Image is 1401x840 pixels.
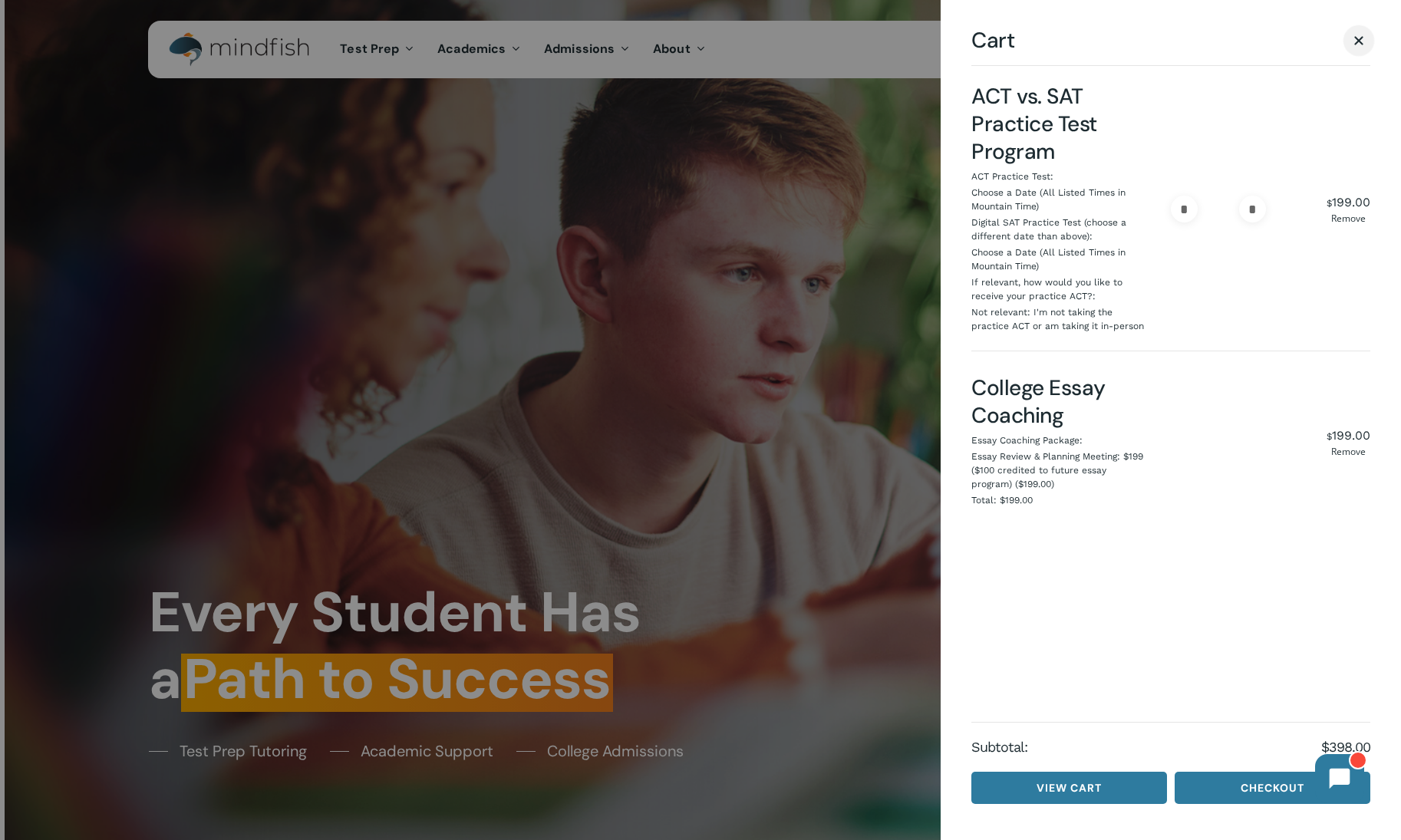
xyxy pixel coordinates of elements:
span: $ [1327,198,1332,209]
a: ACT vs. SAT Practice Test Program [971,82,1097,166]
p: $199.00 [1000,493,1033,507]
span: $ [1327,431,1332,442]
p: Choose a Date (All Listed Times in Mountain Time) [971,245,1148,273]
a: View cart [971,772,1167,804]
dt: Digital SAT Practice Test (choose a different date than above): [971,216,1145,245]
p: Choose a Date (All Listed Times in Mountain Time) [971,186,1148,213]
a: Checkout [1175,772,1370,804]
dt: Essay Coaching Package: [971,433,1083,450]
p: Essay Review & Planning Meeting: $199 ($100 credited to future essay program) ($199.00) [971,450,1148,491]
dt: If relevant, how would you like to receive your practice ACT?: [971,275,1145,305]
a: Remove College Essay Coaching from cart [1327,447,1370,456]
dt: ACT Practice Test: [971,170,1053,186]
span: Cart [971,31,1014,50]
p: Not relevant: I'm not taking the practice ACT or am taking it in-person [971,305,1148,333]
input: Product quantity [1201,196,1236,222]
a: Remove ACT vs. SAT Practice Test Program from cart [1327,214,1370,223]
iframe: Chatbot [1300,739,1380,819]
bdi: 199.00 [1327,195,1370,209]
bdi: 199.00 [1327,428,1370,443]
strong: Subtotal: [971,738,1321,756]
a: College Essay Coaching [971,374,1106,430]
dt: Total: [971,493,997,509]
